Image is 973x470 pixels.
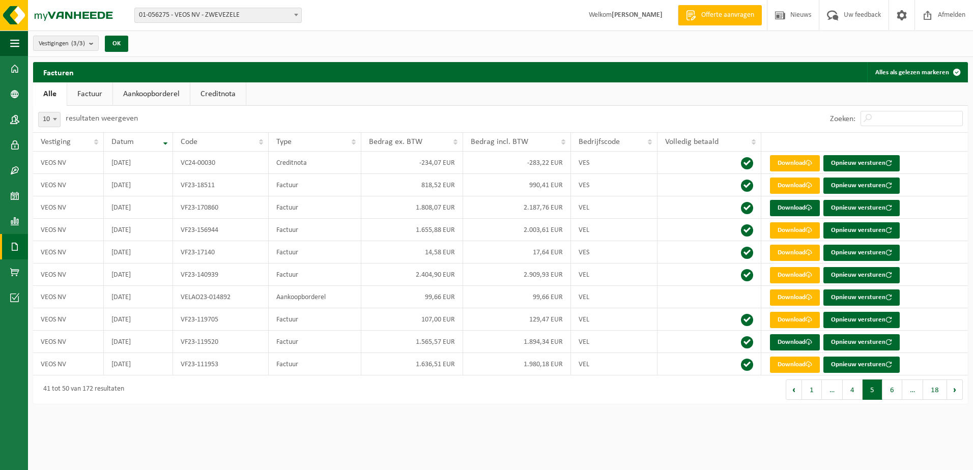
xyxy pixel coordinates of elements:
td: 2.187,76 EUR [463,196,570,219]
label: resultaten weergeven [66,114,138,123]
td: VES [571,241,658,263]
button: Opnieuw versturen [823,289,900,306]
count: (3/3) [71,40,85,47]
a: Alle [33,82,67,106]
span: 01-056275 - VEOS NV - ZWEVEZELE [134,8,302,23]
td: 129,47 EUR [463,308,570,331]
td: Factuur [269,353,361,375]
button: Opnieuw versturen [823,200,900,216]
td: VEOS NV [33,196,104,219]
td: 990,41 EUR [463,174,570,196]
td: 17,64 EUR [463,241,570,263]
a: Download [770,357,820,373]
td: [DATE] [104,152,173,174]
span: Bedrijfscode [579,138,620,146]
span: Offerte aanvragen [699,10,757,20]
td: [DATE] [104,241,173,263]
a: Download [770,289,820,306]
td: VEOS NV [33,174,104,196]
td: VC24-00030 [173,152,269,174]
button: Alles als gelezen markeren [867,62,967,82]
span: Vestiging [41,138,71,146]
div: 41 tot 50 van 172 resultaten [38,380,124,399]
td: VEL [571,353,658,375]
td: Factuur [269,308,361,331]
span: Vestigingen [39,36,85,51]
td: Factuur [269,241,361,263]
button: Opnieuw versturen [823,334,900,350]
button: Opnieuw versturen [823,312,900,328]
td: VEL [571,331,658,353]
td: VEL [571,196,658,219]
td: 107,00 EUR [361,308,463,331]
a: Download [770,222,820,239]
td: 818,52 EUR [361,174,463,196]
td: 1.655,88 EUR [361,219,463,241]
span: Datum [111,138,134,146]
button: Opnieuw versturen [823,178,900,194]
td: [DATE] [104,196,173,219]
td: [DATE] [104,308,173,331]
td: VEOS NV [33,241,104,263]
td: 1.894,34 EUR [463,331,570,353]
td: VES [571,174,658,196]
strong: [PERSON_NAME] [612,11,663,19]
td: [DATE] [104,353,173,375]
button: Opnieuw versturen [823,155,900,171]
span: Type [276,138,292,146]
td: -283,22 EUR [463,152,570,174]
span: 10 [38,112,61,127]
td: 2.404,90 EUR [361,263,463,286]
td: VEOS NV [33,331,104,353]
td: VES [571,152,658,174]
a: Download [770,155,820,171]
button: Opnieuw versturen [823,267,900,283]
td: 2.909,93 EUR [463,263,570,286]
button: Previous [786,379,802,400]
td: VEL [571,308,658,331]
td: 99,66 EUR [361,286,463,308]
button: 4 [843,379,863,400]
span: Volledig betaald [665,138,719,146]
td: VEOS NV [33,263,104,286]
td: Factuur [269,196,361,219]
td: VEOS NV [33,308,104,331]
button: Opnieuw versturen [823,245,900,261]
td: VEOS NV [33,286,104,308]
button: Vestigingen(3/3) [33,36,99,51]
td: VEL [571,286,658,308]
td: VEOS NV [33,353,104,375]
td: Creditnota [269,152,361,174]
td: [DATE] [104,174,173,196]
a: Download [770,334,820,350]
span: Bedrag incl. BTW [471,138,528,146]
a: Offerte aanvragen [678,5,762,25]
td: VELAO23-014892 [173,286,269,308]
td: VEOS NV [33,219,104,241]
td: VEL [571,219,658,241]
td: Factuur [269,174,361,196]
td: 14,58 EUR [361,241,463,263]
button: 1 [802,379,822,400]
td: VF23-18511 [173,174,269,196]
td: 1.808,07 EUR [361,196,463,219]
a: Download [770,312,820,328]
td: Factuur [269,331,361,353]
td: VF23-170860 [173,196,269,219]
td: VEOS NV [33,152,104,174]
span: 01-056275 - VEOS NV - ZWEVEZELE [135,8,301,22]
a: Factuur [67,82,112,106]
span: Code [181,138,197,146]
td: VEL [571,263,658,286]
td: 1.980,18 EUR [463,353,570,375]
button: OK [105,36,128,52]
td: VF23-17140 [173,241,269,263]
button: Next [947,379,963,400]
span: 10 [39,112,60,127]
td: 2.003,61 EUR [463,219,570,241]
a: Aankoopborderel [113,82,190,106]
td: Aankoopborderel [269,286,361,308]
td: Factuur [269,263,361,286]
td: 1.565,57 EUR [361,331,463,353]
td: VF23-156944 [173,219,269,241]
